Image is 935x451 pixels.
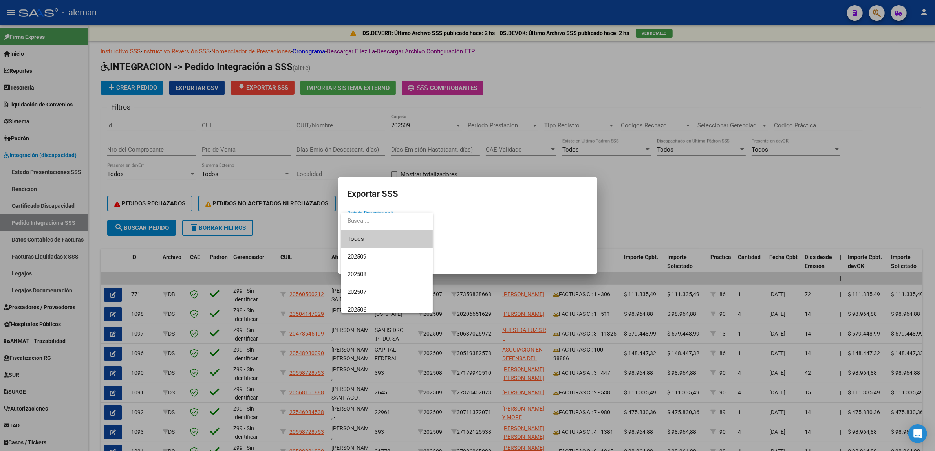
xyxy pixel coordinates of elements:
[348,288,366,295] span: 202507
[348,230,426,248] span: Todos
[348,306,366,313] span: 202506
[908,424,927,443] div: Open Intercom Messenger
[348,253,366,260] span: 202509
[341,212,433,230] input: dropdown search
[348,271,366,278] span: 202508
